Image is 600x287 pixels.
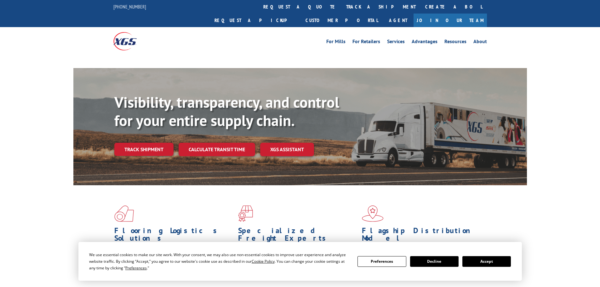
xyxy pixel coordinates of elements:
[383,14,414,27] a: Agent
[125,265,147,271] span: Preferences
[238,227,357,245] h1: Specialized Freight Experts
[114,92,339,130] b: Visibility, transparency, and control for your entire supply chain.
[114,205,134,222] img: xgs-icon-total-supply-chain-intelligence-red
[444,39,466,46] a: Resources
[462,256,511,267] button: Accept
[362,205,384,222] img: xgs-icon-flagship-distribution-model-red
[252,259,275,264] span: Cookie Policy
[210,14,301,27] a: Request a pickup
[326,39,346,46] a: For Mills
[179,143,255,156] a: Calculate transit time
[260,143,314,156] a: XGS ASSISTANT
[362,227,481,245] h1: Flagship Distribution Model
[114,227,233,245] h1: Flooring Logistics Solutions
[357,256,406,267] button: Preferences
[414,14,487,27] a: Join Our Team
[114,143,174,156] a: Track shipment
[78,242,522,281] div: Cookie Consent Prompt
[387,39,405,46] a: Services
[352,39,380,46] a: For Retailers
[410,256,459,267] button: Decline
[238,205,253,222] img: xgs-icon-focused-on-flooring-red
[301,14,383,27] a: Customer Portal
[113,3,146,10] a: [PHONE_NUMBER]
[89,251,350,271] div: We use essential cookies to make our site work. With your consent, we may also use non-essential ...
[473,39,487,46] a: About
[412,39,437,46] a: Advantages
